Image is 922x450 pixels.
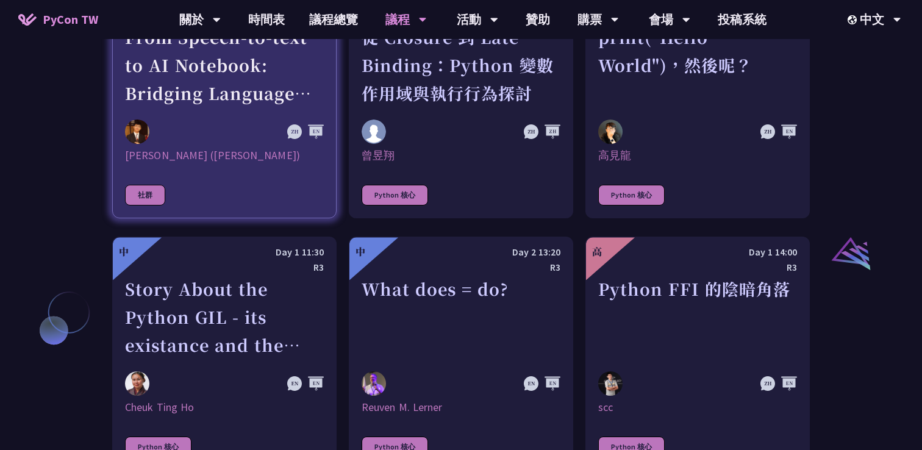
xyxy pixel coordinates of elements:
[125,120,149,144] img: 李昱勳 (Yu-Hsun Lee)
[598,275,797,359] div: Python FFI 的陰暗角落
[362,400,560,415] div: Reuven M. Lerner
[125,260,324,275] div: R3
[598,23,797,107] div: print("Hello World")，然後呢？
[6,4,110,35] a: PyCon TW
[848,15,860,24] img: Locale Icon
[362,371,386,398] img: Reuven M. Lerner
[592,245,602,259] div: 高
[125,185,165,205] div: 社群
[356,245,365,259] div: 中
[598,260,797,275] div: R3
[125,275,324,359] div: Story About the Python GIL - its existance and the lack there of
[125,245,324,260] div: Day 1 11:30
[362,245,560,260] div: Day 2 13:20
[598,400,797,415] div: scc
[125,371,149,396] img: Cheuk Ting Ho
[43,10,98,29] span: PyCon TW
[125,23,324,107] div: From Speech-to-text to AI Notebook: Bridging Language and Technology at PyCon [GEOGRAPHIC_DATA]
[598,185,665,205] div: Python 核心
[362,275,560,359] div: What does = do?
[362,23,560,107] div: 從 Closure 到 Late Binding：Python 變數作用域與執行行為探討
[362,260,560,275] div: R3
[598,148,797,163] div: 高見龍
[362,120,386,144] img: 曾昱翔
[598,371,623,396] img: scc
[125,148,324,163] div: [PERSON_NAME] ([PERSON_NAME])
[119,245,129,259] div: 中
[362,148,560,163] div: 曾昱翔
[598,120,623,144] img: 高見龍
[362,185,428,205] div: Python 核心
[125,400,324,415] div: Cheuk Ting Ho
[598,245,797,260] div: Day 1 14:00
[18,13,37,26] img: Home icon of PyCon TW 2025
